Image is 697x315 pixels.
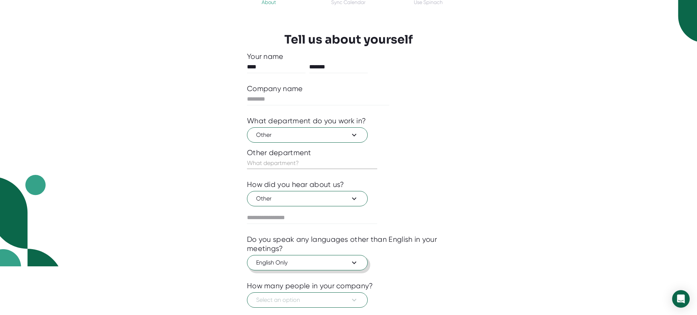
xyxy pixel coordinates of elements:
button: Other [247,127,368,143]
button: Other [247,191,368,206]
span: Other [256,131,359,139]
button: English Only [247,255,368,270]
div: How did you hear about us? [247,180,344,189]
div: Do you speak any languages other than English in your meetings? [247,235,450,253]
span: English Only [256,258,359,267]
div: Company name [247,84,303,93]
h3: Tell us about yourself [284,33,413,46]
input: What department? [247,157,377,169]
div: Other department [247,148,450,157]
span: Other [256,194,359,203]
button: Select an option [247,292,368,308]
div: How many people in your company? [247,281,373,290]
span: Select an option [256,296,359,304]
div: What department do you work in? [247,116,366,125]
div: Open Intercom Messenger [672,290,690,308]
div: Your name [247,52,450,61]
